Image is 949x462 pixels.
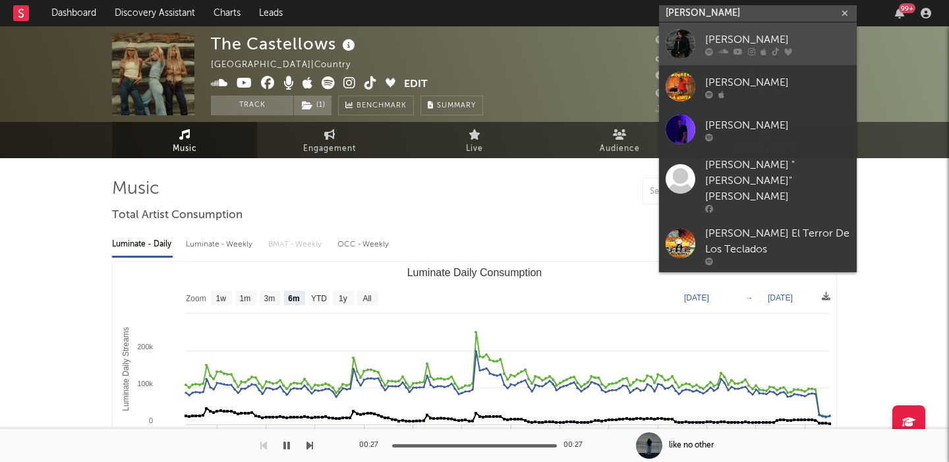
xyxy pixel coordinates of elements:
span: 610,500 [656,54,707,63]
text: [DATE] [768,293,793,303]
div: 00:27 [359,438,386,453]
text: 100k [137,380,153,388]
div: Luminate - Weekly [186,233,255,256]
a: Benchmark [338,96,414,115]
text: Luminate Daily Streams [121,327,130,411]
text: → [745,293,753,303]
text: 1w [216,294,227,303]
a: [PERSON_NAME] El Terror De Los Teclados [659,219,857,272]
div: [PERSON_NAME] El Terror De Los Teclados [705,226,850,258]
span: Audience [600,141,640,157]
a: Engagement [257,122,402,158]
div: [GEOGRAPHIC_DATA] | Country [211,57,366,73]
text: 200k [137,343,153,351]
div: [PERSON_NAME] "[PERSON_NAME]" [PERSON_NAME] [705,158,850,205]
text: Luminate Daily Consumption [407,267,542,278]
span: 673,595 Monthly Listeners [656,90,787,98]
a: Music [112,122,257,158]
a: Live [402,122,547,158]
button: (1) [294,96,331,115]
span: ( 1 ) [293,96,332,115]
text: [DATE] [684,293,709,303]
text: 0 [149,417,153,424]
text: YTD [311,294,327,303]
div: like no other [669,440,714,451]
text: 6m [288,294,299,303]
a: [PERSON_NAME] [659,65,857,108]
div: OCC - Weekly [337,233,390,256]
text: 1y [339,294,347,303]
span: Music [173,141,197,157]
button: Track [211,96,293,115]
span: Total Artist Consumption [112,208,243,223]
div: Luminate - Daily [112,233,173,256]
input: Search for artists [659,5,857,22]
div: 99 + [899,3,915,13]
a: Audience [547,122,692,158]
div: 00:27 [563,438,590,453]
a: [PERSON_NAME] "[PERSON_NAME]" [PERSON_NAME] [659,151,857,219]
span: Engagement [303,141,356,157]
div: [PERSON_NAME] [705,32,850,47]
span: 375,000 [656,72,707,80]
div: [PERSON_NAME] [705,74,850,90]
text: 3m [264,294,275,303]
span: Jump Score: 73.7 [656,105,732,114]
div: [PERSON_NAME] [705,117,850,133]
button: Edit [404,76,428,93]
text: All [362,294,371,303]
span: 98,230 [656,36,702,45]
text: Zoom [186,294,206,303]
span: Benchmark [357,98,407,114]
a: [PERSON_NAME] [659,22,857,65]
button: 99+ [895,8,904,18]
span: Live [466,141,483,157]
a: [PERSON_NAME] [659,108,857,151]
input: Search by song name or URL [643,187,782,197]
span: Summary [437,102,476,109]
text: 1m [240,294,251,303]
button: Summary [420,96,483,115]
div: The Castellows [211,33,359,55]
